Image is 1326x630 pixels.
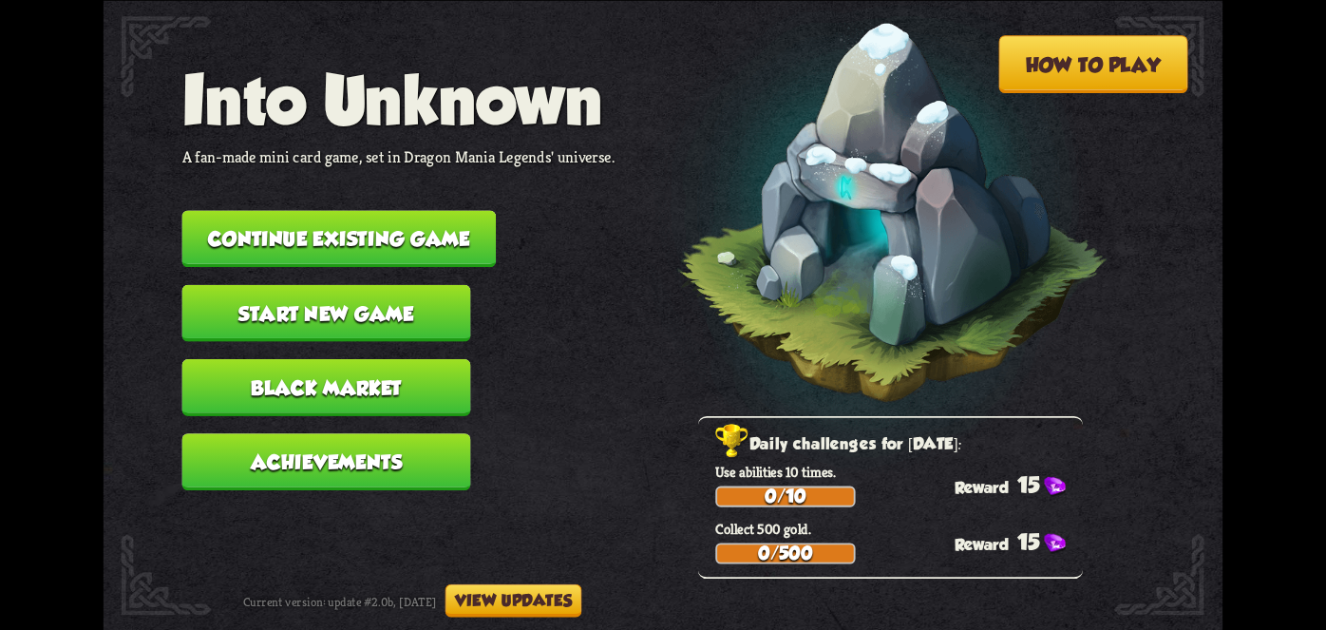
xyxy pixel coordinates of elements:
button: Achievements [182,433,471,490]
p: A fan-made mini card game, set in Dragon Mania Legends' universe. [182,146,616,166]
p: Use abilities 10 times. [715,463,1083,481]
div: 0/500 [717,544,854,562]
p: Collect 500 gold. [715,520,1083,538]
div: 0/10 [717,487,854,505]
button: Start new game [182,284,471,341]
button: Continue existing game [182,210,497,267]
img: Golden_Trophy_Icon.png [715,424,749,459]
h2: Daily challenges for [DATE]: [715,430,1083,458]
div: Current version: update #2.0b, [DATE] [243,583,581,617]
div: 15 [955,472,1083,498]
h1: Into Unknown [182,61,616,137]
button: Black Market [182,359,471,416]
button: How to play [998,35,1187,93]
button: View updates [445,583,582,617]
div: 15 [955,529,1083,555]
